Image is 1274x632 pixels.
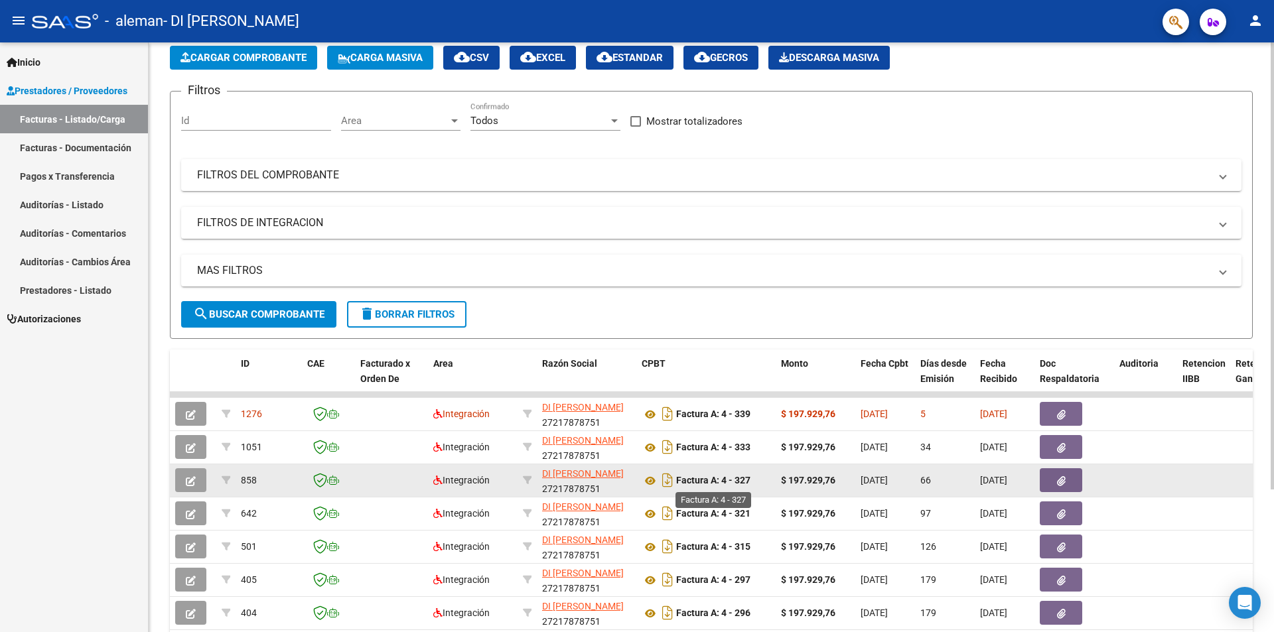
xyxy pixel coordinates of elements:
[542,499,631,527] div: 27217878751
[537,349,636,408] datatable-header-cell: Razón Social
[781,358,808,369] span: Monto
[241,358,249,369] span: ID
[302,349,355,408] datatable-header-cell: CAE
[781,442,835,452] strong: $ 197.929,76
[861,442,888,452] span: [DATE]
[181,255,1241,286] mat-expansion-panel-header: MAS FILTROS
[683,46,758,70] button: Gecros
[920,475,931,485] span: 66
[1177,349,1230,408] datatable-header-cell: Retencion IIBB
[861,574,888,585] span: [DATE]
[980,409,1007,419] span: [DATE]
[197,263,1210,278] mat-panel-title: MAS FILTROS
[1119,358,1159,369] span: Auditoria
[920,409,926,419] span: 5
[659,436,676,458] i: Descargar documento
[359,308,455,320] span: Borrar Filtros
[7,84,127,98] span: Prestadores / Proveedores
[768,46,890,70] button: Descarga Masiva
[241,607,257,618] span: 404
[241,574,257,585] span: 405
[241,541,257,552] span: 501
[980,475,1007,485] span: [DATE]
[659,503,676,524] i: Descargar documento
[433,541,490,552] span: Integración
[197,168,1210,182] mat-panel-title: FILTROS DEL COMPROBANTE
[193,308,324,320] span: Buscar Comprobante
[920,508,931,519] span: 97
[861,358,908,369] span: Fecha Cpbt
[768,46,890,70] app-download-masive: Descarga masiva de comprobantes (adjuntos)
[307,358,324,369] span: CAE
[1040,358,1099,384] span: Doc Respaldatoria
[1229,587,1261,619] div: Open Intercom Messenger
[181,81,227,99] h3: Filtros
[454,49,470,65] mat-icon: cloud_download
[920,358,967,384] span: Días desde Emisión
[105,7,163,36] span: - aleman
[338,52,423,64] span: Carga Masiva
[433,358,453,369] span: Area
[781,607,835,618] strong: $ 197.929,76
[542,566,631,594] div: 27217878751
[170,46,317,70] button: Cargar Comprobante
[676,542,750,552] strong: Factura A: 4 - 315
[542,468,624,479] span: DI [PERSON_NAME]
[597,52,663,64] span: Estandar
[520,49,536,65] mat-icon: cloud_download
[520,52,565,64] span: EXCEL
[360,358,410,384] span: Facturado x Orden De
[636,349,776,408] datatable-header-cell: CPBT
[510,46,576,70] button: EXCEL
[163,7,299,36] span: - DI [PERSON_NAME]
[920,574,936,585] span: 179
[861,508,888,519] span: [DATE]
[676,575,750,586] strong: Factura A: 4 - 297
[241,475,257,485] span: 858
[428,349,518,408] datatable-header-cell: Area
[781,409,835,419] strong: $ 197.929,76
[676,442,750,453] strong: Factura A: 4 - 333
[980,607,1007,618] span: [DATE]
[975,349,1034,408] datatable-header-cell: Fecha Recibido
[433,409,490,419] span: Integración
[659,403,676,424] i: Descargar documento
[470,115,498,127] span: Todos
[1114,349,1177,408] datatable-header-cell: Auditoria
[355,349,428,408] datatable-header-cell: Facturado x Orden De
[180,52,307,64] span: Cargar Comprobante
[659,470,676,491] i: Descargar documento
[542,533,631,560] div: 27217878751
[241,442,262,452] span: 1051
[659,569,676,590] i: Descargar documento
[11,13,27,29] mat-icon: menu
[781,574,835,585] strong: $ 197.929,76
[920,442,931,452] span: 34
[241,409,262,419] span: 1276
[861,475,888,485] span: [DATE]
[542,402,624,412] span: DI [PERSON_NAME]
[676,475,750,486] strong: Factura A: 4 - 327
[1182,358,1226,384] span: Retencion IIBB
[542,400,631,428] div: 27217878751
[781,541,835,552] strong: $ 197.929,76
[542,433,631,461] div: 27217878751
[659,602,676,623] i: Descargar documento
[861,607,888,618] span: [DATE]
[327,46,433,70] button: Carga Masiva
[861,541,888,552] span: [DATE]
[586,46,673,70] button: Estandar
[542,535,624,545] span: DI [PERSON_NAME]
[659,536,676,557] i: Descargar documento
[646,113,743,129] span: Mostrar totalizadores
[241,508,257,519] span: 642
[980,508,1007,519] span: [DATE]
[433,475,490,485] span: Integración
[454,52,489,64] span: CSV
[181,301,336,328] button: Buscar Comprobante
[920,607,936,618] span: 179
[181,159,1241,191] mat-expansion-panel-header: FILTROS DEL COMPROBANTE
[920,541,936,552] span: 126
[433,607,490,618] span: Integración
[542,435,624,446] span: DI [PERSON_NAME]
